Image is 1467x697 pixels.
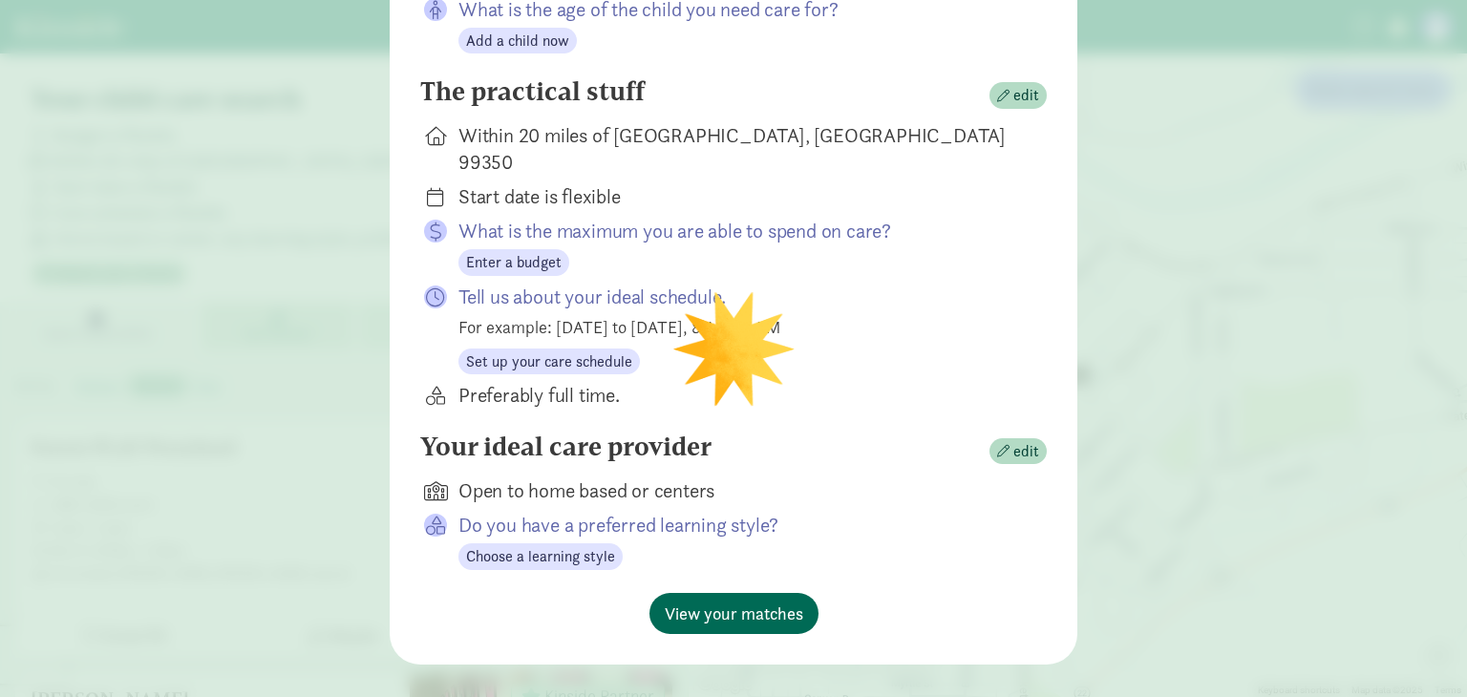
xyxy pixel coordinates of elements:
button: Choose a learning style [458,543,623,570]
button: edit [989,82,1047,109]
button: edit [989,438,1047,465]
h4: The practical stuff [420,76,645,107]
p: Do you have a preferred learning style? [458,512,1016,539]
span: Choose a learning style [466,545,615,568]
button: Enter a budget [458,249,569,276]
span: edit [1013,440,1039,463]
span: edit [1013,84,1039,107]
div: Within 20 miles of [GEOGRAPHIC_DATA], [GEOGRAPHIC_DATA] 99350 [458,122,1016,176]
h4: Your ideal care provider [420,432,712,462]
p: Tell us about your ideal schedule. [458,284,1016,310]
button: Set up your care schedule [458,348,640,375]
span: View your matches [665,601,803,626]
div: Start date is flexible [458,183,1016,210]
button: Add a child now [458,28,577,54]
div: Open to home based or centers [458,477,1016,504]
span: Set up your care schedule [466,350,632,373]
div: Preferably full time. [458,382,1016,409]
span: Enter a budget [466,251,562,274]
button: View your matches [649,593,819,634]
span: Add a child now [466,30,569,53]
div: For example: [DATE] to [DATE], 8 AM - 5 PM [458,314,1016,340]
p: What is the maximum you are able to spend on care? [458,218,1016,244]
